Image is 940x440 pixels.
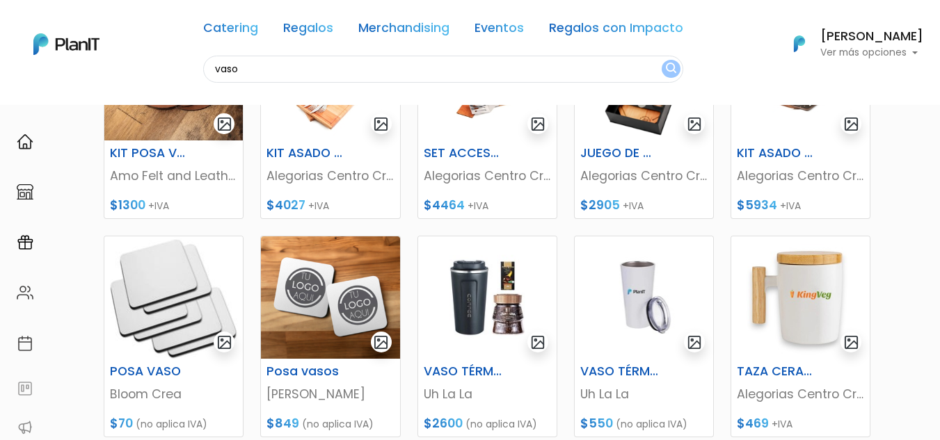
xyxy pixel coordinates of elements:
[530,334,546,350] img: gallery-light
[258,146,354,161] h6: KIT ASADO PARA 2
[424,385,551,403] p: Uh La La
[424,197,465,213] span: $4464
[575,236,713,359] img: thumb_924D10E0-301C-4A46-9193-67266101DCB0.jpeg
[102,364,198,379] h6: POSA VASO
[283,22,333,39] a: Regalos
[737,167,864,185] p: Alegorias Centro Creativo
[104,236,244,437] a: gallery-light POSA VASO Bloom Crea $70 (no aplica IVA)
[17,335,33,352] img: calendar-87d922413cdce8b2cf7b7f5f62616a5cf9e4887200fb71536465627b3292af00.svg
[574,17,714,219] a: gallery-light JUEGO DE CUBIERTOS PREMIUM Alegorias Centro Creativo $2905 +IVA
[110,385,237,403] p: Bloom Crea
[237,209,264,225] i: send
[737,197,777,213] span: $5934
[418,236,557,359] img: thumb_image-Photoroom__2_.jpg
[216,116,232,132] img: gallery-light
[616,417,687,431] span: (no aplica IVA)
[580,197,620,213] span: $2905
[49,113,89,124] strong: PLAN IT
[580,167,708,185] p: Alegorias Centro Creativo
[112,83,140,111] img: user_04fe99587a33b9844688ac17b531be2b.png
[465,417,537,431] span: (no aplica IVA)
[731,17,870,219] a: gallery-light KIT ASADO PARA 2 Alegorias Centro Creativo $5934 +IVA
[572,146,668,161] h6: JUEGO DE CUBIERTOS PREMIUM
[72,211,212,225] span: ¡Escríbenos!
[687,116,703,132] img: gallery-light
[216,334,232,350] img: gallery-light
[308,199,329,213] span: +IVA
[666,63,676,76] img: search_button-432b6d5273f82d61273b3651a40e1bd1b912527efae98b1b7a1b2c0702e16a8d.svg
[820,48,923,58] p: Ver más opciones
[260,17,400,219] a: gallery-light KIT ASADO PARA 2 Alegorias Centro Creativo $4027 +IVA
[261,236,399,359] img: thumb_WhatsApp_Image_2023-07-08_at_21.31-PhotoRoom__1_.png
[110,197,145,213] span: $1300
[203,56,683,83] input: Buscá regalos, desayunos, y más
[415,146,511,161] h6: SET ACCESORIOS PARRILLA
[17,380,33,397] img: feedback-78b5a0c8f98aac82b08bfc38622c3050aee476f2c9584af64705fc4e61158814.svg
[776,26,923,62] button: PlanIt Logo [PERSON_NAME] Ver más opciones
[17,184,33,200] img: marketplace-4ceaa7011d94191e9ded77b95e3339b90024bf715f7c57f8cf31f2d8c509eaba.svg
[580,385,708,403] p: Uh La La
[424,415,463,432] span: $2600
[126,70,154,97] img: user_d58e13f531133c46cb30575f4d864daf.jpeg
[260,236,400,437] a: gallery-light Posa vasos [PERSON_NAME] $849 (no aplica IVA)
[468,199,488,213] span: +IVA
[574,236,714,437] a: gallery-light VASO TÉRMICO Uh La La $550 (no aplica IVA)
[780,199,801,213] span: +IVA
[136,417,207,431] span: (no aplica IVA)
[148,199,169,213] span: +IVA
[104,236,243,359] img: thumb_WhatsApp_Image_2025-07-22_at_10.33.58__1_.jpeg
[49,128,232,174] p: Ya probaste PlanitGO? Vas a poder automatizarlas acciones de todo el año. Escribinos para saber más!
[216,106,237,127] i: keyboard_arrow_down
[549,22,683,39] a: Regalos con Impacto
[737,415,769,432] span: $469
[772,417,792,431] span: +IVA
[731,236,870,359] img: thumb_image__copia___copia___copia___copia___copia___copia___copia___copia___copia_-Photoroom__8_...
[687,334,703,350] img: gallery-light
[358,22,449,39] a: Merchandising
[843,334,859,350] img: gallery-light
[623,199,644,213] span: +IVA
[266,197,305,213] span: $4027
[36,83,245,111] div: J
[728,364,825,379] h6: TAZA CERAMICA
[258,364,354,379] h6: Posa vasos
[17,419,33,436] img: partners-52edf745621dab592f3b2c58e3bca9d71375a7ef29c3b500c9f145b62cc070d4.svg
[302,417,374,431] span: (no aplica IVA)
[17,234,33,251] img: campaigns-02234683943229c281be62815700db0a1741e53638e28bf9629b52c665b00959.svg
[17,284,33,301] img: people-662611757002400ad9ed0e3c099ab2801c6687ba6c219adb57efc949bc21e19d.svg
[415,364,511,379] h6: VASO TÉRMICO + CAFÉ
[110,415,133,432] span: $70
[417,17,557,219] a: gallery-light SET ACCESORIOS PARRILLA Alegorias Centro Creativo $4464 +IVA
[580,415,613,432] span: $550
[102,146,198,161] h6: KIT POSA VASOS
[36,97,245,185] div: PLAN IT Ya probaste PlanitGO? Vas a poder automatizarlas acciones de todo el año. Escribinos para...
[475,22,524,39] a: Eventos
[373,334,389,350] img: gallery-light
[737,385,864,403] p: Alegorias Centro Creativo
[33,33,99,55] img: PlanIt Logo
[424,167,551,185] p: Alegorias Centro Creativo
[212,209,237,225] i: insert_emoticon
[731,236,870,437] a: gallery-light TAZA CERAMICA Alegorias Centro Creativo $469 +IVA
[203,22,258,39] a: Catering
[728,146,825,161] h6: KIT ASADO PARA 2
[104,17,244,219] a: gallery-light KIT POSA VASOS Amo Felt and Leather $1300 +IVA
[266,167,394,185] p: Alegorias Centro Creativo
[266,385,394,403] p: [PERSON_NAME]
[530,116,546,132] img: gallery-light
[820,31,923,43] h6: [PERSON_NAME]
[110,167,237,185] p: Amo Felt and Leather
[784,28,815,59] img: PlanIt Logo
[266,415,299,432] span: $849
[373,116,389,132] img: gallery-light
[417,236,557,437] a: gallery-light VASO TÉRMICO + CAFÉ Uh La La $2600 (no aplica IVA)
[843,116,859,132] img: gallery-light
[140,83,168,111] span: J
[572,364,668,379] h6: VASO TÉRMICO
[17,133,33,150] img: home-e721727adea9d79c4d83392d1f703f7f8bce08238fde08b1acbfd93340b81755.svg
